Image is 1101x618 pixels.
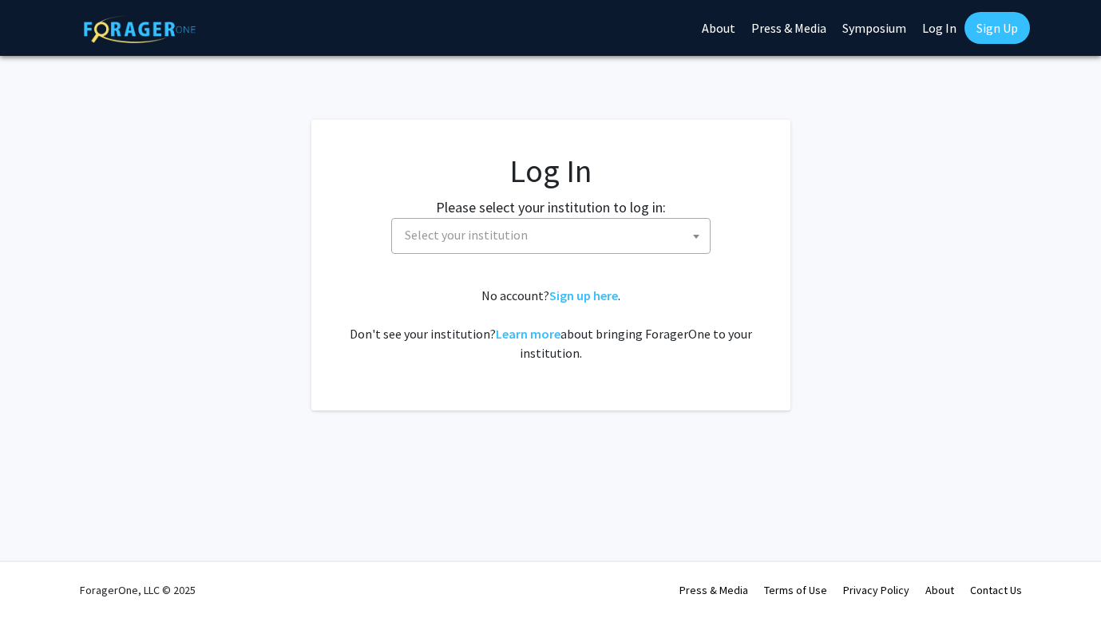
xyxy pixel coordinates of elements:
h1: Log In [343,152,758,190]
a: Sign Up [964,12,1030,44]
img: ForagerOne Logo [84,15,196,43]
a: About [925,583,954,597]
a: Learn more about bringing ForagerOne to your institution [496,326,560,342]
span: Select your institution [398,219,710,252]
span: Select your institution [391,218,711,254]
a: Contact Us [970,583,1022,597]
div: ForagerOne, LLC © 2025 [80,562,196,618]
a: Terms of Use [764,583,827,597]
span: Select your institution [405,227,528,243]
iframe: Chat [12,546,68,606]
a: Sign up here [549,287,618,303]
a: Press & Media [679,583,748,597]
a: Privacy Policy [843,583,909,597]
label: Please select your institution to log in: [436,196,666,218]
div: No account? . Don't see your institution? about bringing ForagerOne to your institution. [343,286,758,362]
